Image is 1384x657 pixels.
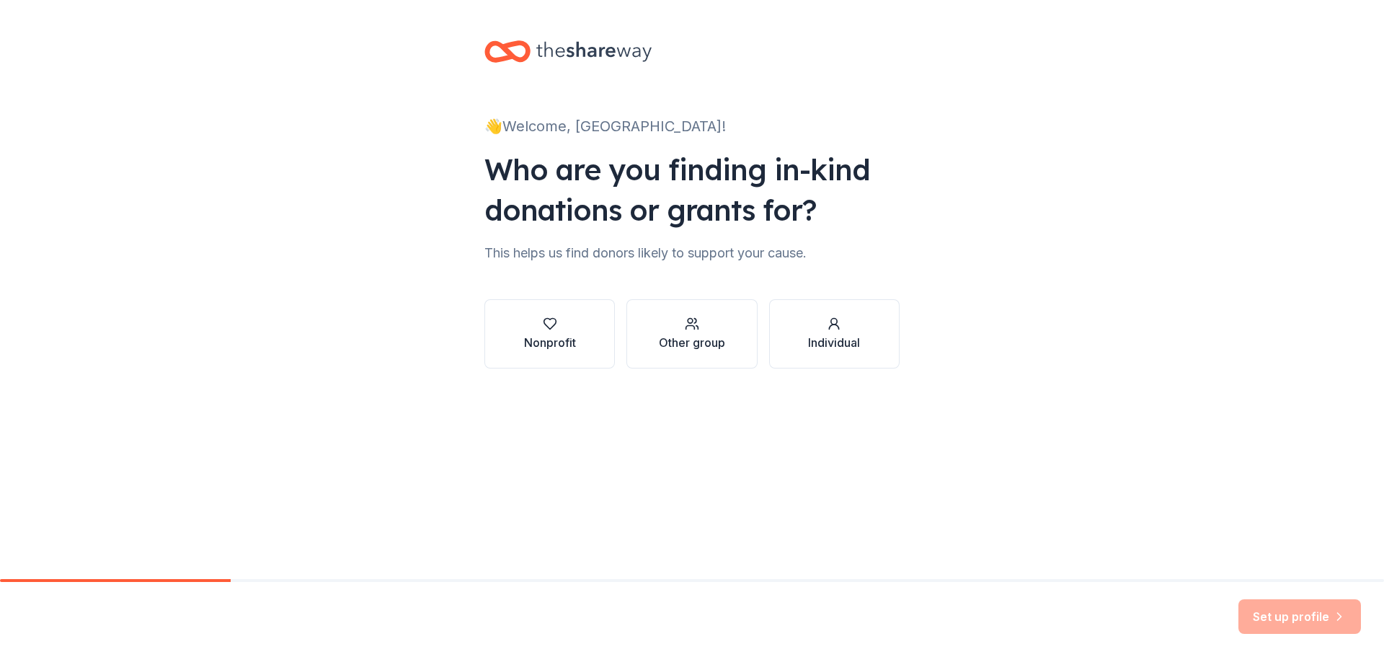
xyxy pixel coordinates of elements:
button: Nonprofit [484,299,615,369]
div: Who are you finding in-kind donations or grants for? [484,149,900,230]
div: This helps us find donors likely to support your cause. [484,242,900,265]
button: Other group [626,299,757,369]
div: Nonprofit [524,334,576,351]
div: 👋 Welcome, [GEOGRAPHIC_DATA]! [484,115,900,138]
div: Individual [808,334,860,351]
div: Other group [659,334,725,351]
button: Individual [769,299,900,369]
